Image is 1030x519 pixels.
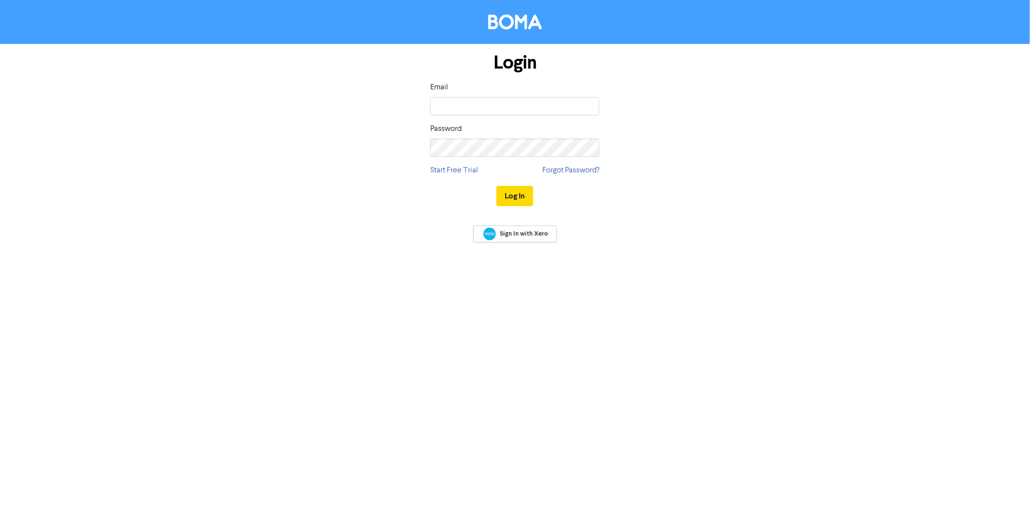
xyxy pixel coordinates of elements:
a: Forgot Password? [542,165,599,176]
span: Sign In with Xero [500,229,549,238]
label: Password [430,123,462,135]
img: Xero logo [483,227,496,240]
h1: Login [430,52,599,74]
button: Log In [496,186,533,206]
a: Start Free Trial [430,165,478,176]
label: Email [430,82,448,93]
a: Sign In with Xero [473,225,556,242]
img: BOMA Logo [488,14,542,29]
